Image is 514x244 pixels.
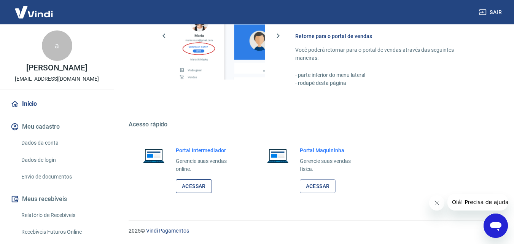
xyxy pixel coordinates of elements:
p: [EMAIL_ADDRESS][DOMAIN_NAME] [15,75,99,83]
a: Relatório de Recebíveis [18,207,105,223]
p: - rodapé desta página [295,79,477,87]
a: Dados da conta [18,135,105,151]
p: Gerencie suas vendas online. [176,157,239,173]
h6: Portal Maquininha [300,147,363,154]
img: Imagem de um notebook aberto [262,147,294,165]
iframe: Fechar mensagem [429,195,444,211]
p: Você poderá retornar para o portal de vendas através das seguintes maneiras: [295,46,477,62]
iframe: Mensagem da empresa [447,194,508,211]
img: Vindi [9,0,59,24]
p: 2025 © [129,227,496,235]
iframe: Botão para abrir a janela de mensagens [484,214,508,238]
button: Meus recebíveis [9,191,105,207]
h6: Retorne para o portal de vendas [295,32,477,40]
a: Acessar [300,179,336,193]
img: Imagem de um notebook aberto [138,147,170,165]
a: Recebíveis Futuros Online [18,224,105,240]
button: Meu cadastro [9,118,105,135]
a: Vindi Pagamentos [146,228,189,234]
a: Dados de login [18,152,105,168]
a: Acessar [176,179,212,193]
button: Sair [477,5,505,19]
h5: Acesso rápido [129,121,496,128]
div: a [42,30,72,61]
a: Início [9,96,105,112]
p: [PERSON_NAME] [26,64,87,72]
p: - parte inferior do menu lateral [295,71,477,79]
p: Gerencie suas vendas física. [300,157,363,173]
h6: Portal Intermediador [176,147,239,154]
a: Envio de documentos [18,169,105,185]
span: Olá! Precisa de ajuda? [5,5,64,11]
